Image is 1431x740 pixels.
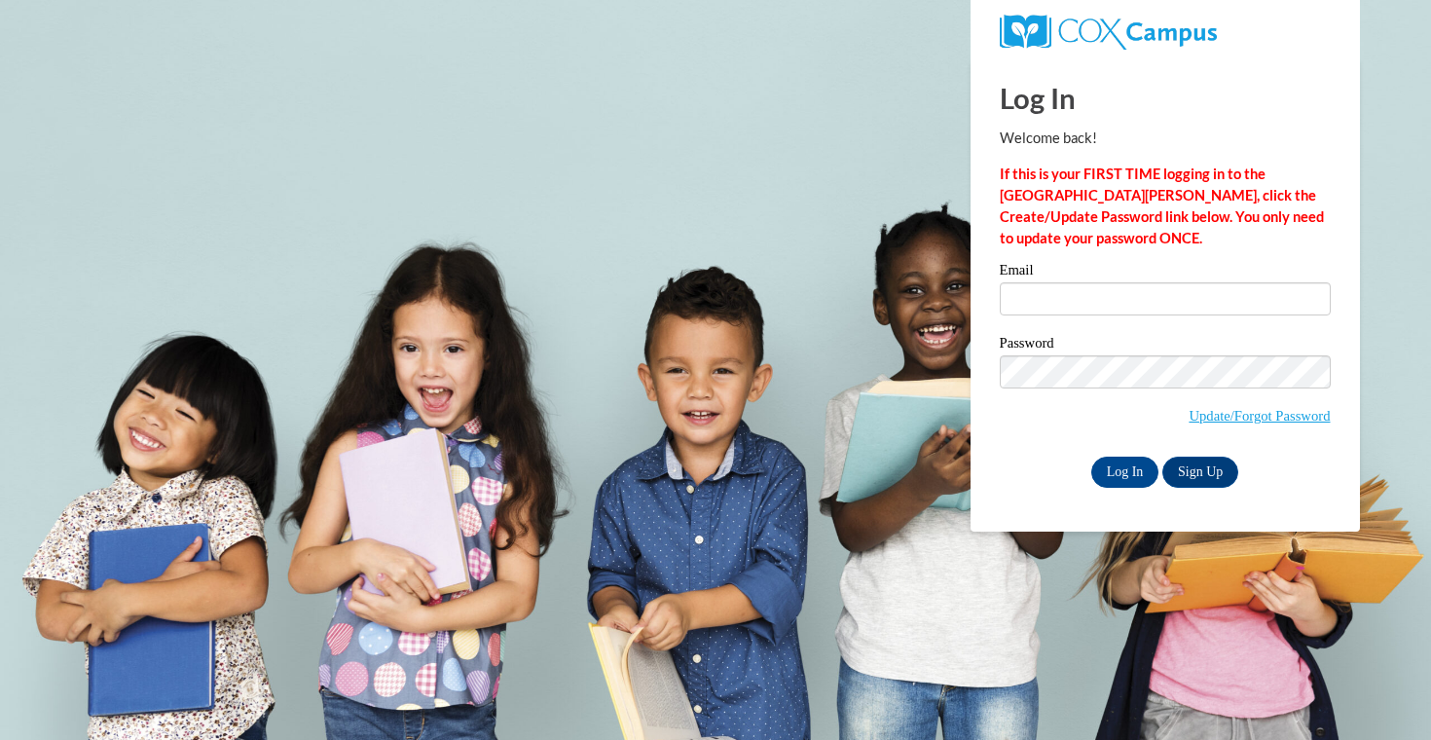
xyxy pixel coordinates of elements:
strong: If this is your FIRST TIME logging in to the [GEOGRAPHIC_DATA][PERSON_NAME], click the Create/Upd... [1000,166,1324,246]
img: COX Campus [1000,15,1217,50]
input: Log In [1091,457,1159,488]
a: Update/Forgot Password [1189,408,1330,424]
p: Welcome back! [1000,128,1331,149]
a: COX Campus [1000,22,1217,39]
h1: Log In [1000,78,1331,118]
label: Password [1000,336,1331,355]
label: Email [1000,263,1331,282]
a: Sign Up [1162,457,1238,488]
